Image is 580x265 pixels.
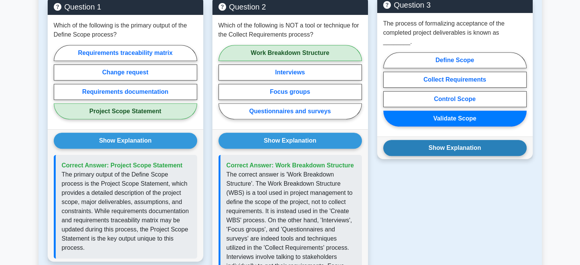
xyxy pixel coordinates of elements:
label: Define Scope [383,52,527,68]
h5: Question 1 [54,2,197,11]
h5: Question 3 [383,0,527,10]
button: Show Explanation [383,140,527,156]
label: Interviews [219,64,362,80]
p: The primary output of the Define Scope process is the Project Scope Statement, which provides a d... [62,170,191,252]
h5: Question 2 [219,2,362,11]
label: Questionnaires and surveys [219,103,362,119]
label: Control Scope [383,91,527,107]
button: Show Explanation [219,133,362,149]
label: Change request [54,64,197,80]
p: The process of formalizing acceptance of the completed project deliverables is known as ________. [383,19,527,47]
label: Requirements documentation [54,84,197,100]
label: Requirements traceability matrix [54,45,197,61]
span: Correct Answer: Work Breakdown Structure [227,162,354,169]
button: Show Explanation [54,133,197,149]
label: Validate Scope [383,111,527,127]
label: Focus groups [219,84,362,100]
label: Project Scope Statement [54,103,197,119]
label: Work Breakdown Structure [219,45,362,61]
span: Correct Answer: Project Scope Statement [62,162,183,169]
p: Which of the following is the primary output of the Define Scope process? [54,21,197,39]
p: Which of the following is NOT a tool or technique for the Collect Requirements process? [219,21,362,39]
label: Collect Requirements [383,72,527,88]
